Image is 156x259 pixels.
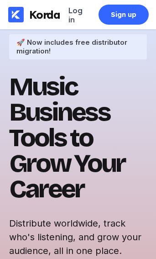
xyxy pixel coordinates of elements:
div: Sign up [111,10,137,19]
div: 🚀 Now includes free distributor migration! [16,38,136,55]
div: Log in [68,6,88,24]
h1: Music Business Tools to Grow Your Career [9,74,147,202]
a: Sign up [99,5,149,25]
h2: Distribute worldwide, track who's listening, and grow your audience, all in one place. [9,217,147,258]
div: Korda [29,8,60,21]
